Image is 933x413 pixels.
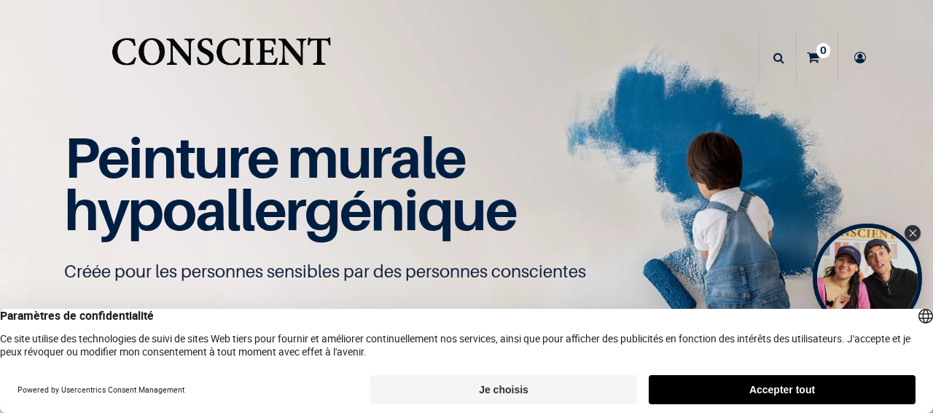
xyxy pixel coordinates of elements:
sup: 0 [816,43,830,58]
div: Close Tolstoy widget [905,225,921,241]
span: hypoallergénique [64,176,517,243]
a: Logo of Conscient [109,29,334,87]
p: Créée pour les personnes sensibles par des personnes conscientes [64,260,869,283]
img: Conscient [109,29,334,87]
div: Open Tolstoy widget [813,224,922,333]
div: Open Tolstoy [813,224,922,333]
span: Peinture murale [64,123,466,191]
div: Tolstoy bubble widget [813,224,922,333]
a: 0 [797,32,838,83]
